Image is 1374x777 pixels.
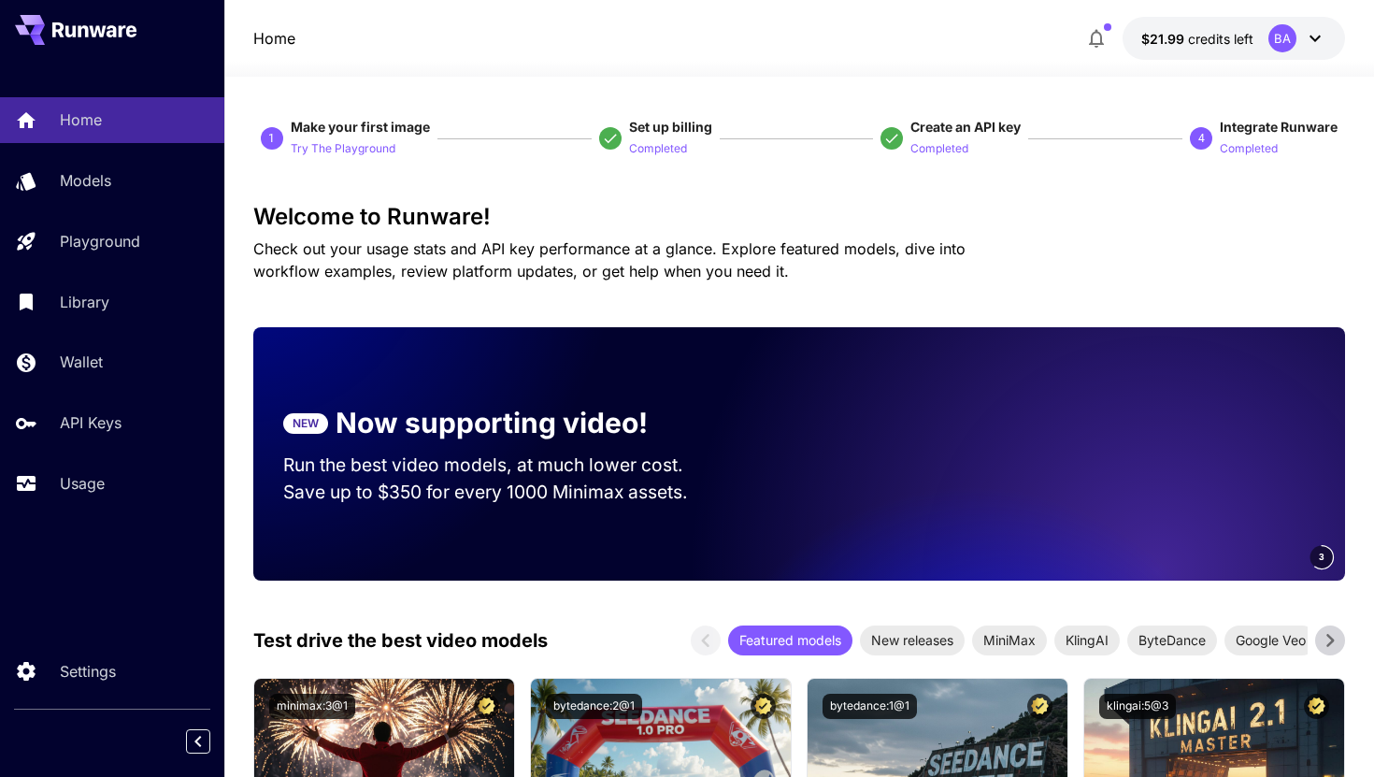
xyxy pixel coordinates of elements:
p: Home [60,108,102,131]
button: Completed [910,137,968,159]
button: $21.9877BA [1123,17,1345,60]
p: Completed [629,140,687,158]
div: Featured models [728,626,852,655]
p: Models [60,169,111,192]
p: NEW [293,415,319,432]
span: Google Veo [1224,630,1317,650]
p: Completed [1220,140,1278,158]
p: Now supporting video! [336,402,648,444]
div: BA [1268,24,1296,52]
span: Featured models [728,630,852,650]
p: Library [60,291,109,313]
div: Google Veo [1224,626,1317,655]
p: Usage [60,472,105,495]
p: 1 [268,130,275,147]
span: Create an API key [910,119,1021,135]
span: 3 [1319,550,1324,564]
button: minimax:3@1 [269,694,355,719]
span: Integrate Runware [1220,119,1338,135]
button: Certified Model – Vetted for best performance and includes a commercial license. [474,694,499,719]
button: bytedance:2@1 [546,694,642,719]
button: Completed [1220,137,1278,159]
button: bytedance:1@1 [823,694,917,719]
div: Collapse sidebar [200,725,224,758]
p: Playground [60,230,140,252]
p: Settings [60,660,116,683]
button: Completed [629,137,687,159]
span: ByteDance [1127,630,1217,650]
div: MiniMax [972,626,1047,655]
button: klingai:5@3 [1099,694,1176,719]
nav: breadcrumb [253,27,295,50]
span: Set up billing [629,119,712,135]
span: Check out your usage stats and API key performance at a glance. Explore featured models, dive int... [253,239,966,281]
p: Completed [910,140,968,158]
a: Home [253,27,295,50]
button: Certified Model – Vetted for best performance and includes a commercial license. [1027,694,1052,719]
p: Try The Playground [291,140,395,158]
p: 4 [1198,130,1205,147]
h3: Welcome to Runware! [253,204,1346,230]
div: $21.9877 [1141,29,1253,49]
span: $21.99 [1141,31,1188,47]
p: Wallet [60,351,103,373]
div: ByteDance [1127,626,1217,655]
span: Make your first image [291,119,430,135]
p: API Keys [60,411,122,434]
p: Save up to $350 for every 1000 Minimax assets. [283,479,719,506]
div: New releases [860,626,965,655]
span: credits left [1188,31,1253,47]
button: Certified Model – Vetted for best performance and includes a commercial license. [1304,694,1329,719]
p: Test drive the best video models [253,626,548,655]
button: Certified Model – Vetted for best performance and includes a commercial license. [751,694,776,719]
span: MiniMax [972,630,1047,650]
p: Run the best video models, at much lower cost. [283,452,719,479]
div: KlingAI [1054,626,1120,655]
button: Collapse sidebar [186,729,210,754]
span: KlingAI [1054,630,1120,650]
button: Try The Playground [291,137,395,159]
span: New releases [860,630,965,650]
